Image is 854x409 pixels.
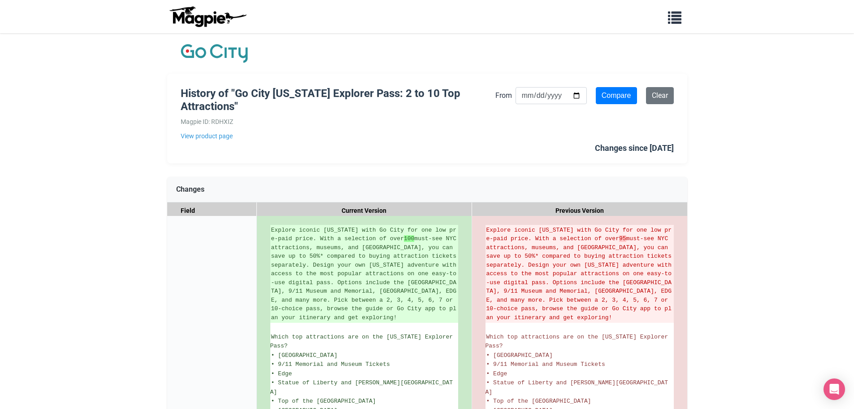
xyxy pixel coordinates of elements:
[646,87,674,104] a: Clear
[181,131,495,141] a: View product page
[167,6,248,27] img: logo-ab69f6fb50320c5b225c76a69d11143b.png
[404,235,414,242] strong: 100
[270,334,456,350] span: Which top attractions are on the [US_STATE] Explorer Pass?
[181,42,248,65] img: Company Logo
[595,142,674,155] div: Changes since [DATE]
[167,177,687,202] div: Changes
[596,87,637,104] input: Compare
[181,117,495,127] div: Magpie ID: RDHXIZ
[486,352,553,359] span: • [GEOGRAPHIC_DATA]
[167,202,257,219] div: Field
[271,352,338,359] span: • [GEOGRAPHIC_DATA]
[271,370,292,377] span: • Edge
[181,87,495,113] h1: History of "Go City [US_STATE] Explorer Pass: 2 to 10 Top Attractions"
[824,378,845,400] div: Open Intercom Messenger
[486,361,605,368] span: • 9/11 Memorial and Museum Tickets
[472,202,687,219] div: Previous Version
[270,379,453,396] span: • Statue of Liberty and [PERSON_NAME][GEOGRAPHIC_DATA]
[271,361,390,368] span: • 9/11 Memorial and Museum Tickets
[486,226,673,322] del: Explore iconic [US_STATE] with Go City for one low pre-paid price. With a selection of over must-...
[271,398,376,405] span: • Top of the [GEOGRAPHIC_DATA]
[486,398,591,405] span: • Top of the [GEOGRAPHIC_DATA]
[486,379,668,396] span: • Statue of Liberty and [PERSON_NAME][GEOGRAPHIC_DATA]
[619,235,626,242] strong: 95
[495,90,512,101] label: From
[486,334,672,350] span: Which top attractions are on the [US_STATE] Explorer Pass?
[271,226,457,322] ins: Explore iconic [US_STATE] with Go City for one low pre-paid price. With a selection of over must-...
[486,370,507,377] span: • Edge
[257,202,472,219] div: Current Version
